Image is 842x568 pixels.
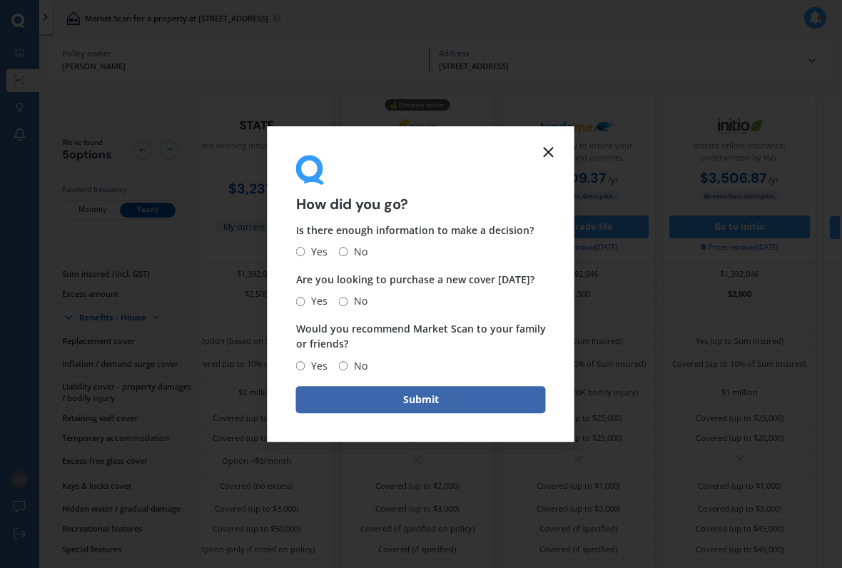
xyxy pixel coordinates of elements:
input: Yes [296,297,305,306]
input: Yes [296,248,305,257]
input: Yes [296,361,305,370]
span: Yes [305,293,328,310]
span: Is there enough information to make a decision? [296,223,534,237]
span: Yes [305,357,328,375]
span: Yes [305,243,328,260]
div: How did you go? [296,155,546,211]
input: No [339,361,348,370]
span: No [348,357,367,375]
span: Are you looking to purchase a new cover [DATE]? [296,273,534,286]
input: No [339,297,348,306]
input: No [339,248,348,257]
span: No [348,243,367,260]
button: Submit [296,386,546,413]
span: No [348,293,367,310]
span: Would you recommend Market Scan to your family or friends? [296,323,546,351]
